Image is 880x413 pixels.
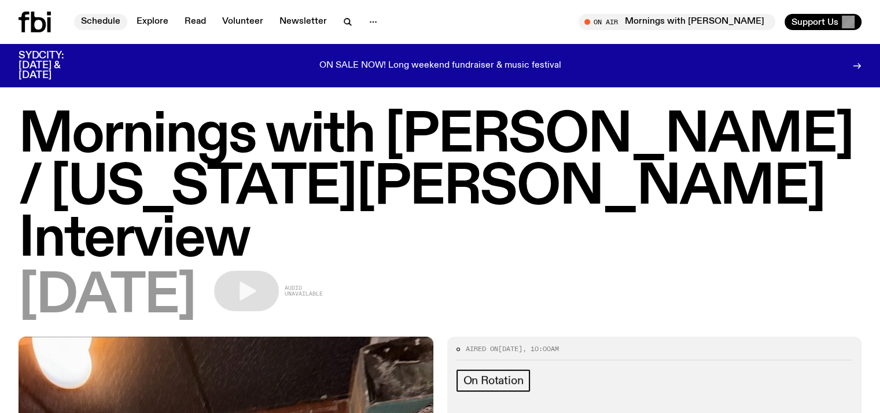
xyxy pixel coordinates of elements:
span: Support Us [791,17,838,27]
a: Newsletter [273,14,334,30]
span: On Rotation [463,374,524,387]
a: Read [178,14,213,30]
p: ON SALE NOW! Long weekend fundraiser & music festival [319,61,561,71]
a: Explore [130,14,175,30]
a: Volunteer [215,14,270,30]
a: Schedule [74,14,127,30]
span: Audio unavailable [285,285,323,297]
a: On Rotation [456,370,531,392]
span: [DATE] [19,271,196,323]
button: On AirMornings with [PERSON_NAME] / [US_STATE][PERSON_NAME] Interview [579,14,775,30]
span: , 10:00am [522,344,559,353]
span: Aired on [466,344,498,353]
button: Support Us [785,14,861,30]
span: [DATE] [498,344,522,353]
h3: SYDCITY: [DATE] & [DATE] [19,51,93,80]
h1: Mornings with [PERSON_NAME] / [US_STATE][PERSON_NAME] Interview [19,110,861,266]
